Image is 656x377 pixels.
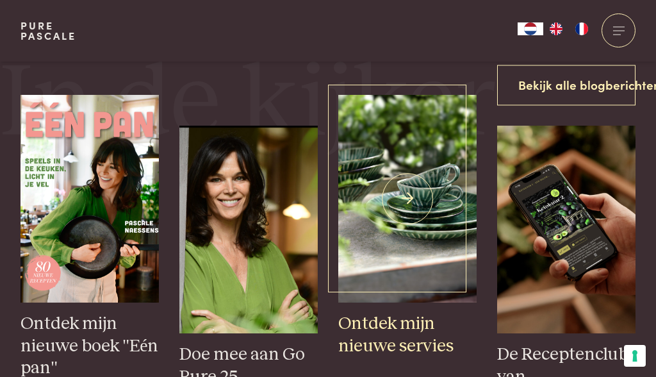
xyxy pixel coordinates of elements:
img: één pan - voorbeeldcover [20,95,159,303]
img: pascale_foto [179,126,318,333]
div: Language [518,22,543,35]
img: groen_servies_23 [338,95,477,303]
button: Uw voorkeuren voor toestemming voor trackingtechnologieën [624,345,646,367]
ul: Language list [543,22,594,35]
a: PurePascale [20,21,76,41]
aside: Language selected: Nederlands [518,22,594,35]
a: groen_servies_23 Ontdek mijn nieuwe servies [338,95,477,357]
a: EN [543,22,569,35]
h3: Ontdek mijn nieuwe servies [338,313,477,357]
img: iPhone Mockup 15 [497,126,635,333]
a: FR [569,22,594,35]
a: Bekijk alle blogberichten [497,65,635,105]
a: NL [518,22,543,35]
